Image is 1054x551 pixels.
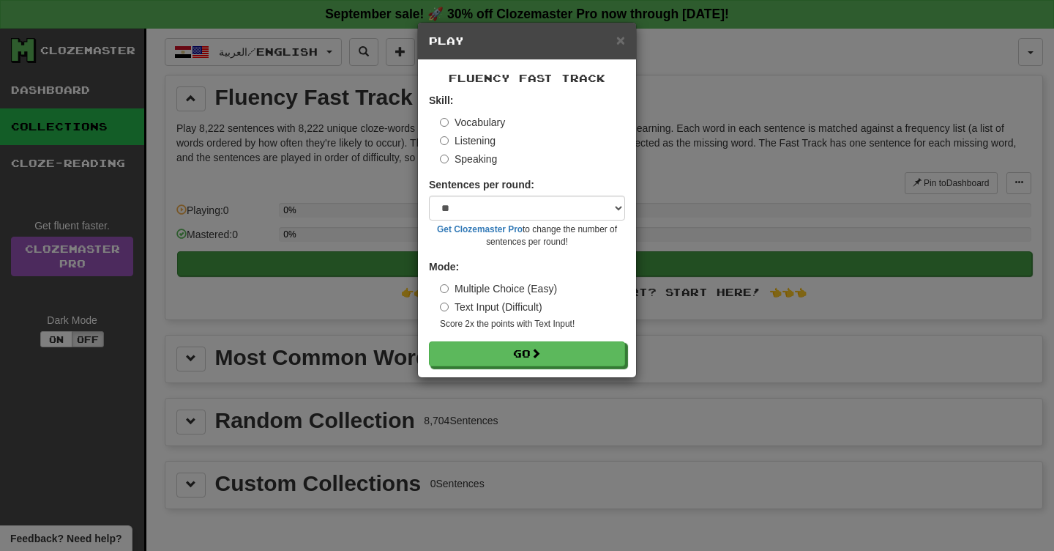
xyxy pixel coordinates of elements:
[440,318,625,330] small: Score 2x the points with Text Input !
[440,115,505,130] label: Vocabulary
[440,155,449,163] input: Speaking
[616,32,625,48] button: Close
[440,133,496,148] label: Listening
[440,300,542,314] label: Text Input (Difficult)
[440,303,449,311] input: Text Input (Difficult)
[440,284,449,293] input: Multiple Choice (Easy)
[440,136,449,145] input: Listening
[449,72,605,84] span: Fluency Fast Track
[440,281,557,296] label: Multiple Choice (Easy)
[429,223,625,248] small: to change the number of sentences per round!
[616,32,625,48] span: ×
[429,177,534,192] label: Sentences per round:
[437,224,523,234] a: Get Clozemaster Pro
[440,152,497,166] label: Speaking
[429,341,625,366] button: Go
[440,118,449,127] input: Vocabulary
[429,95,453,106] strong: Skill:
[429,261,459,273] strong: Mode:
[429,34,625,48] h5: Play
